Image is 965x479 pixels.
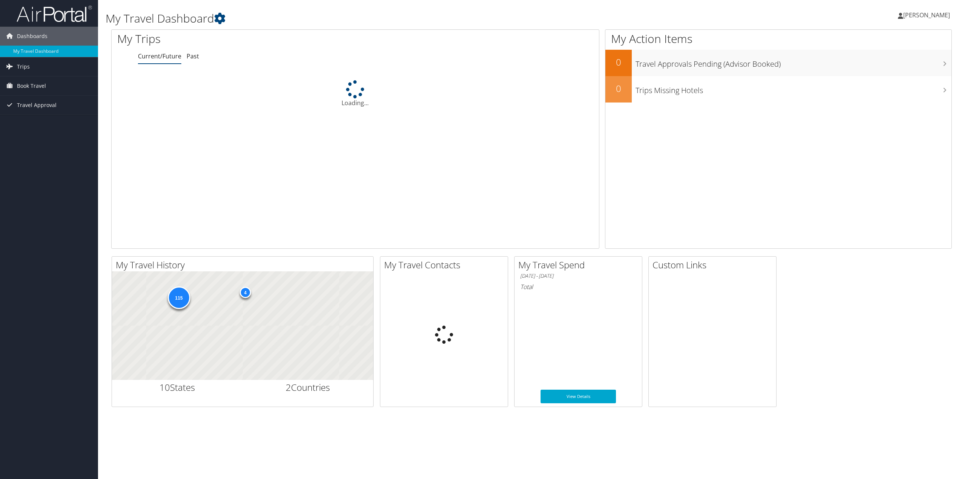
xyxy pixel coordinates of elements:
span: 2 [286,381,291,393]
a: 0Travel Approvals Pending (Advisor Booked) [605,50,951,76]
h2: My Travel History [116,259,373,271]
h2: 0 [605,56,632,69]
span: Travel Approval [17,96,57,115]
h2: Countries [248,381,368,394]
h2: My Travel Contacts [384,259,508,271]
div: 115 [167,286,190,309]
a: 0Trips Missing Hotels [605,76,951,103]
h6: Total [520,283,636,291]
h1: My Trips [117,31,390,47]
h1: My Action Items [605,31,951,47]
a: View Details [541,390,616,403]
span: [PERSON_NAME] [903,11,950,19]
h6: [DATE] - [DATE] [520,272,636,280]
div: 4 [239,287,251,298]
img: airportal-logo.png [17,5,92,23]
span: Trips [17,57,30,76]
h1: My Travel Dashboard [106,11,674,26]
span: Book Travel [17,77,46,95]
span: 10 [159,381,170,393]
h2: Custom Links [653,259,776,271]
a: [PERSON_NAME] [898,4,957,26]
h2: My Travel Spend [518,259,642,271]
span: Dashboards [17,27,47,46]
h3: Trips Missing Hotels [636,81,951,96]
h3: Travel Approvals Pending (Advisor Booked) [636,55,951,69]
div: Loading... [112,80,599,107]
h2: States [118,381,237,394]
a: Past [187,52,199,60]
h2: 0 [605,82,632,95]
a: Current/Future [138,52,181,60]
